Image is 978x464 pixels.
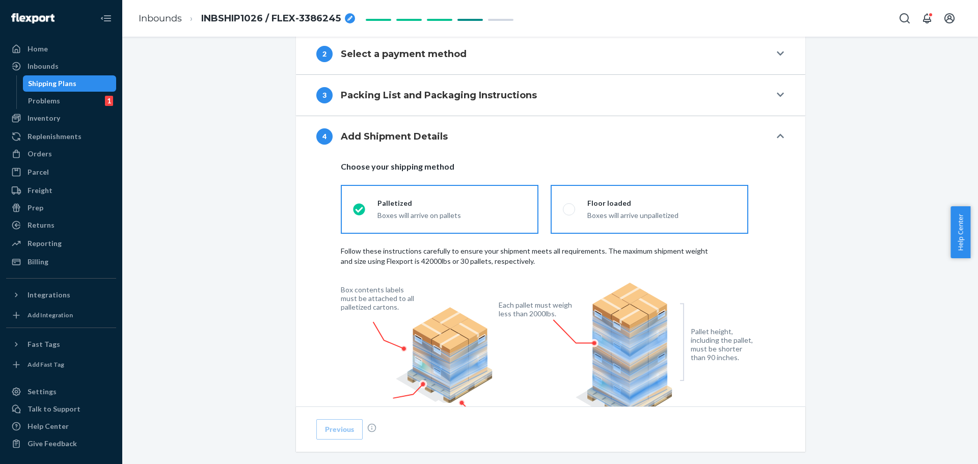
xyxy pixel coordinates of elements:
[6,200,116,216] a: Prep
[28,439,77,449] div: Give Feedback
[28,78,76,89] div: Shipping Plans
[28,203,43,213] div: Prep
[6,336,116,352] button: Fast Tags
[28,149,52,159] div: Orders
[316,87,333,103] div: 3
[6,307,116,323] a: Add Integration
[377,210,526,221] div: Boxes will arrive on pallets
[105,96,113,106] div: 1
[341,89,537,102] h4: Packing List and Packaging Instructions
[201,12,341,25] span: INBSHIP1026 / FLEX-3386245
[691,327,757,362] figcaption: Pallet height, including the pallet, must be shorter than 90 inches.
[6,401,116,417] a: Talk to Support
[341,130,448,143] h4: Add Shipment Details
[28,238,62,249] div: Reporting
[28,404,80,414] div: Talk to Support
[28,339,60,349] div: Fast Tags
[28,220,55,230] div: Returns
[28,185,52,196] div: Freight
[296,116,805,157] button: 4Add Shipment Details
[6,41,116,57] a: Home
[6,146,116,162] a: Orders
[28,44,48,54] div: Home
[23,75,117,92] a: Shipping Plans
[939,8,960,29] button: Open account menu
[28,290,70,300] div: Integrations
[6,435,116,452] button: Give Feedback
[341,285,417,311] figcaption: Box contents labels must be attached to all palletized cartons.
[130,4,363,34] ol: breadcrumbs
[6,287,116,303] button: Integrations
[6,217,116,233] a: Returns
[6,58,116,74] a: Inbounds
[28,96,60,106] div: Problems
[316,128,333,145] div: 4
[377,198,526,208] div: Palletized
[296,34,805,74] button: 2Select a payment method
[499,301,575,318] figcaption: Each pallet must weigh less than 2000lbs.
[316,419,363,440] button: Previous
[28,167,49,177] div: Parcel
[296,75,805,116] button: 3Packing List and Packaging Instructions
[28,61,59,71] div: Inbounds
[341,246,760,266] p: Follow these instructions carefully to ensure your shipment meets all requirements. The maximum s...
[28,113,60,123] div: Inventory
[316,46,333,62] div: 2
[6,164,116,180] a: Parcel
[28,360,64,369] div: Add Fast Tag
[28,311,73,319] div: Add Integration
[587,198,736,208] div: Floor loaded
[28,131,81,142] div: Replenishments
[6,128,116,145] a: Replenishments
[6,235,116,252] a: Reporting
[96,8,116,29] button: Close Navigation
[6,254,116,270] a: Billing
[917,8,937,29] button: Open notifications
[894,8,915,29] button: Open Search Box
[587,210,736,221] div: Boxes will arrive unpalletized
[11,13,55,23] img: Flexport logo
[6,110,116,126] a: Inventory
[6,357,116,373] a: Add Fast Tag
[950,206,970,258] button: Help Center
[6,418,116,434] a: Help Center
[6,182,116,199] a: Freight
[341,47,467,61] h4: Select a payment method
[341,161,760,173] p: Choose your shipping method
[28,257,48,267] div: Billing
[139,13,182,24] a: Inbounds
[23,93,117,109] a: Problems1
[6,384,116,400] a: Settings
[28,421,69,431] div: Help Center
[28,387,57,397] div: Settings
